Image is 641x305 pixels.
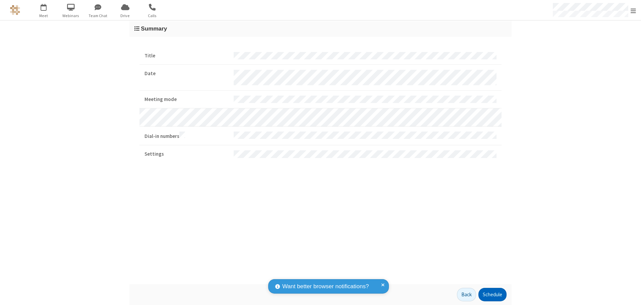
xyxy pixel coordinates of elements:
span: Want better browser notifications? [282,282,369,291]
strong: Title [144,52,229,60]
button: Back [457,288,476,301]
span: Summary [141,25,167,32]
span: Team Chat [85,13,111,19]
span: Calls [140,13,165,19]
span: Meet [31,13,56,19]
strong: Meeting mode [144,96,229,103]
strong: Date [144,70,229,78]
button: Schedule [478,288,507,301]
strong: Settings [144,150,229,158]
img: QA Selenium DO NOT DELETE OR CHANGE [10,5,20,15]
span: Drive [113,13,138,19]
strong: Dial-in numbers [144,132,229,140]
span: Webinars [58,13,83,19]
